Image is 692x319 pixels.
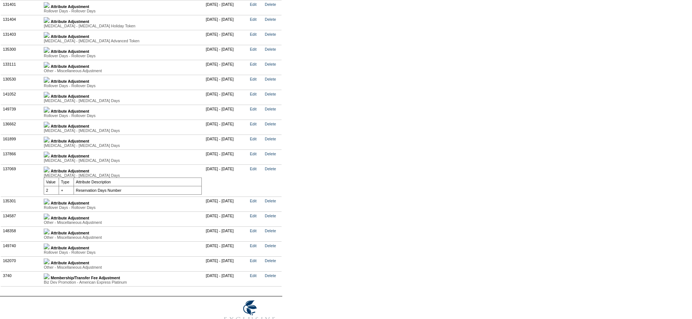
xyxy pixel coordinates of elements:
a: Edit [250,137,256,141]
td: + [59,186,74,194]
div: Rollover Days - Rollover Days [44,83,202,88]
a: Edit [250,47,256,51]
td: [DATE] - [DATE] [204,105,248,120]
b: Attribute Adjustment [51,64,89,69]
b: Attribute Adjustment [51,109,89,113]
a: Edit [250,167,256,171]
div: [MEDICAL_DATA] - [MEDICAL_DATA] Days [44,128,202,133]
a: Edit [250,229,256,233]
b: Attribute Adjustment [51,79,89,83]
b: Attribute Adjustment [51,246,89,250]
a: Edit [250,199,256,203]
td: 135301 [1,197,42,211]
a: Delete [265,62,276,66]
img: b_plus.gif [44,258,50,264]
td: [DATE] - [DATE] [204,30,248,45]
td: [DATE] - [DATE] [204,75,248,90]
a: Delete [265,107,276,111]
img: b_plus.gif [44,47,50,53]
img: b_plus.gif [44,2,50,8]
td: Value [44,178,59,186]
td: 148358 [1,226,42,241]
b: Attribute Adjustment [51,19,89,24]
div: Rollover Days - Rollover Days [44,9,202,13]
a: Delete [265,258,276,263]
a: Delete [265,273,276,278]
div: Rollover Days - Rollover Days [44,205,202,210]
div: Other - Miscellaneous Adjustment [44,235,202,240]
a: Edit [250,258,256,263]
div: [MEDICAL_DATA] - [MEDICAL_DATA] Advanced Token [44,39,202,43]
img: b_plus.gif [44,229,50,234]
a: Delete [265,214,276,218]
td: 136662 [1,120,42,135]
img: b_plus.gif [44,62,50,68]
b: Attribute Adjustment [51,231,89,235]
img: b_plus.gif [44,214,50,219]
a: Delete [265,199,276,203]
div: [MEDICAL_DATA] - [MEDICAL_DATA] Days [44,98,202,103]
a: Delete [265,122,276,126]
td: [DATE] - [DATE] [204,226,248,241]
td: 2 [44,186,59,194]
td: [DATE] - [DATE] [204,241,248,256]
b: Attribute Adjustment [51,169,89,173]
td: [DATE] - [DATE] [204,135,248,149]
img: b_plus.gif [44,107,50,113]
b: Attribute Adjustment [51,124,89,128]
b: Attribute Adjustment [51,34,89,39]
td: 135300 [1,45,42,60]
a: Delete [265,32,276,36]
a: Edit [250,17,256,22]
a: Delete [265,2,276,7]
a: Edit [250,62,256,66]
td: 137069 [1,164,42,197]
img: b_plus.gif [44,273,50,279]
b: Attribute Adjustment [51,216,89,220]
a: Edit [250,32,256,36]
div: [MEDICAL_DATA] - [MEDICAL_DATA] Holiday Token [44,24,202,28]
td: [DATE] - [DATE] [204,149,248,164]
td: 134587 [1,211,42,226]
b: Attribute Adjustment [51,139,89,143]
div: [MEDICAL_DATA] - [MEDICAL_DATA] Days [44,173,202,178]
td: 141052 [1,90,42,105]
a: Edit [250,152,256,156]
a: Edit [250,122,256,126]
td: 130530 [1,75,42,90]
td: Reservation Days Number [74,186,202,194]
b: Attribute Adjustment [51,94,89,98]
a: Delete [265,92,276,96]
td: Type [59,178,74,186]
td: 3740 [1,271,42,286]
td: [DATE] - [DATE] [204,197,248,211]
img: b_plus.gif [44,137,50,143]
div: Rollover Days - Rollover Days [44,54,202,58]
div: Rollover Days - Rollover Days [44,113,202,118]
td: Attribute Description [74,178,202,186]
div: Biz Dev Promotion - American Express Platinum [44,280,202,284]
img: b_plus.gif [44,122,50,128]
td: 131403 [1,30,42,45]
b: Membership/Transfer Fee Adjustment [51,276,120,280]
b: Attribute Adjustment [51,4,89,9]
a: Edit [250,107,256,111]
a: Edit [250,244,256,248]
td: [DATE] - [DATE] [204,211,248,226]
td: 149740 [1,241,42,256]
a: Delete [265,229,276,233]
a: Edit [250,77,256,81]
b: Attribute Adjustment [51,261,89,265]
img: b_plus.gif [44,77,50,83]
td: [DATE] - [DATE] [204,15,248,30]
img: b_minus.gif [44,167,50,172]
a: Delete [265,47,276,51]
a: Delete [265,152,276,156]
td: [DATE] - [DATE] [204,271,248,286]
td: 149739 [1,105,42,120]
img: b_plus.gif [44,92,50,98]
b: Attribute Adjustment [51,154,89,158]
td: [DATE] - [DATE] [204,90,248,105]
td: 133111 [1,60,42,75]
td: 161899 [1,135,42,149]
